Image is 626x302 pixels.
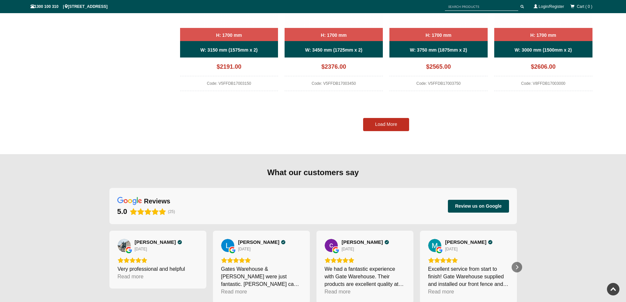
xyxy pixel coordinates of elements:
[200,47,258,53] b: W: 3150 mm (1575mm x 2)
[104,262,115,272] div: Previous
[177,240,182,244] div: Verified Customer
[31,4,108,9] span: 1300 100 310 | [STREET_ADDRESS]
[539,4,564,9] a: Login/Register
[428,265,509,288] div: Excellent service from start to finish! Gate Warehouse supplied and installed our front fence and...
[118,265,198,273] div: Very professional and helpful
[494,80,592,91] div: Code: V8FFDB17003000
[281,240,286,244] div: Verified Customer
[118,239,131,252] img: George XING
[389,80,488,91] div: Code: V5FFDB17003750
[238,239,286,245] a: Review by Louise Veenstra
[325,239,338,252] img: chen buqi
[342,239,389,245] a: Review by chen buqi
[445,239,487,245] span: [PERSON_NAME]
[221,265,302,288] div: Gates Warehouse & [PERSON_NAME] were just fantastic. [PERSON_NAME] came to quote the same day tha...
[530,33,556,38] b: H: 1700 mm
[180,61,278,76] div: $2191.00
[448,200,509,212] button: Review us on Google
[118,273,144,280] div: Read more
[117,207,166,216] div: Rating: 5.0 out of 5
[109,167,517,178] div: What our customers say
[445,3,518,11] input: SEARCH PRODUCTS
[512,262,522,272] div: Next
[428,288,454,295] div: Read more
[342,239,383,245] span: [PERSON_NAME]
[238,239,280,245] span: [PERSON_NAME]
[494,61,592,76] div: $2606.00
[389,61,488,76] div: $2565.00
[221,239,234,252] img: Louise Veenstra
[342,246,354,252] div: [DATE]
[144,197,170,205] div: reviews
[221,239,234,252] a: View on Google
[238,246,251,252] div: [DATE]
[325,257,405,263] div: Rating: 5.0 out of 5
[221,288,247,295] div: Read more
[135,239,176,245] span: [PERSON_NAME]
[168,209,175,214] span: (25)
[426,33,452,38] b: H: 1700 mm
[135,239,182,245] a: Review by George XING
[445,246,458,252] div: [DATE]
[428,239,441,252] a: View on Google
[325,288,351,295] div: Read more
[118,257,198,263] div: Rating: 5.0 out of 5
[118,239,131,252] a: View on Google
[216,33,242,38] b: H: 1700 mm
[325,239,338,252] a: View on Google
[135,246,147,252] div: [DATE]
[325,265,405,288] div: We had a fantastic experience with Gate Warehouse. Their products are excellent quality at very r...
[285,61,383,76] div: $2376.00
[285,80,383,91] div: Code: V5FFDB17003450
[410,47,467,53] b: W: 3750 mm (1875mm x 2)
[488,240,493,244] div: Verified Customer
[455,203,502,209] span: Review us on Google
[221,257,302,263] div: Rating: 5.0 out of 5
[363,118,409,131] a: Load More
[117,207,128,216] div: 5.0
[321,33,347,38] b: H: 1700 mm
[180,80,278,91] div: Code: V5FFDB17003150
[384,240,389,244] div: Verified Customer
[305,47,362,53] b: W: 3450 mm (1725mm x 2)
[577,4,592,9] span: Cart ( 0 )
[445,239,493,245] a: Review by Meng Feng
[428,257,509,263] div: Rating: 5.0 out of 5
[515,47,572,53] b: W: 3000 mm (1500mm x 2)
[428,239,441,252] img: Meng Feng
